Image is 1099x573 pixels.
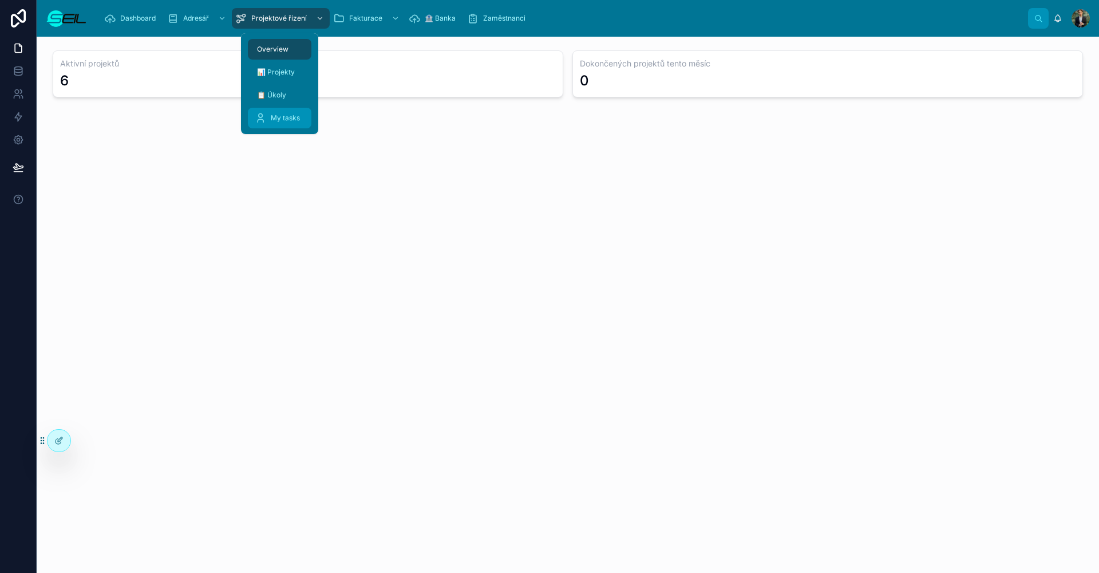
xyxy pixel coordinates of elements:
div: 6 [60,72,69,90]
a: My tasks [248,108,311,128]
h3: Aktivní projektů [60,58,556,69]
span: Dashboard [120,14,156,23]
a: 📊 Projekty [248,62,311,83]
span: 📊 Projekty [257,68,295,77]
span: Zaměstnanci [483,14,525,23]
a: Fakturace [330,8,405,29]
div: 0 [580,72,589,90]
span: Overview [257,45,288,54]
a: Overview [248,39,311,60]
span: 📋 Úkoly [257,91,286,100]
a: Dashboard [101,8,164,29]
a: Adresář [164,8,232,29]
span: 🏦 Banka [425,14,456,23]
h3: Dokončených projektů tento měsíc [580,58,1076,69]
span: Fakturace [349,14,382,23]
span: My tasks [271,113,300,123]
span: Adresář [183,14,209,23]
img: App logo [46,9,87,28]
a: 📋 Úkoly [248,85,311,105]
span: Projektové řízení [251,14,307,23]
a: Projektové řízení [232,8,330,29]
a: 🏦 Banka [405,8,464,29]
a: Zaměstnanci [464,8,533,29]
div: scrollable content [96,6,1028,31]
